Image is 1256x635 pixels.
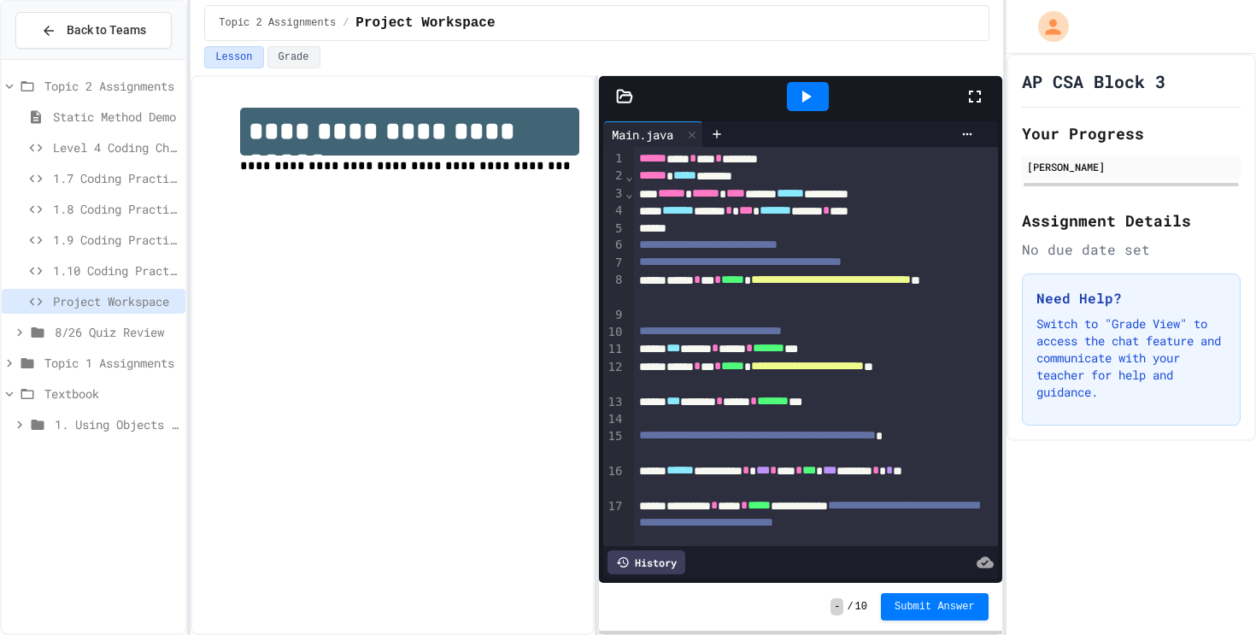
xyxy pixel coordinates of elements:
[44,385,179,403] span: Textbook
[55,323,179,341] span: 8/26 Quiz Review
[607,550,685,574] div: History
[603,498,625,550] div: 17
[603,126,682,144] div: Main.java
[1036,288,1226,309] h3: Need Help?
[603,168,625,185] div: 2
[1022,209,1241,232] h2: Assignment Details
[1022,121,1241,145] h2: Your Progress
[603,394,625,411] div: 13
[1022,69,1165,93] h1: AP CSA Block 3
[625,186,633,200] span: Fold line
[603,359,625,394] div: 12
[603,121,703,147] div: Main.java
[219,16,336,30] span: Topic 2 Assignments
[15,12,172,49] button: Back to Teams
[53,138,179,156] span: Level 4 Coding Challenge
[603,463,625,498] div: 16
[343,16,349,30] span: /
[355,13,495,33] span: Project Workspace
[625,169,633,183] span: Fold line
[55,415,179,433] span: 1. Using Objects and Methods
[881,593,989,620] button: Submit Answer
[895,600,975,614] span: Submit Answer
[603,220,625,238] div: 5
[53,169,179,187] span: 1.7 Coding Practice
[603,237,625,254] div: 6
[53,200,179,218] span: 1.8 Coding Practice
[1027,159,1235,174] div: [PERSON_NAME]
[603,150,625,168] div: 1
[53,108,179,126] span: Static Method Demo
[67,21,146,39] span: Back to Teams
[53,292,179,310] span: Project Workspace
[603,411,625,428] div: 14
[855,600,867,614] span: 10
[603,255,625,272] div: 7
[603,324,625,341] div: 10
[44,77,179,95] span: Topic 2 Assignments
[204,46,263,68] button: Lesson
[1020,7,1073,46] div: My Account
[53,262,179,279] span: 1.10 Coding Practice
[603,185,625,203] div: 3
[603,428,625,463] div: 15
[44,354,179,372] span: Topic 1 Assignments
[847,600,853,614] span: /
[603,203,625,220] div: 4
[53,231,179,249] span: 1.9 Coding Practice
[267,46,320,68] button: Grade
[603,307,625,324] div: 9
[603,272,625,307] div: 8
[1036,315,1226,401] p: Switch to "Grade View" to access the chat feature and communicate with your teacher for help and ...
[830,598,843,615] span: -
[603,341,625,358] div: 11
[1022,239,1241,260] div: No due date set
